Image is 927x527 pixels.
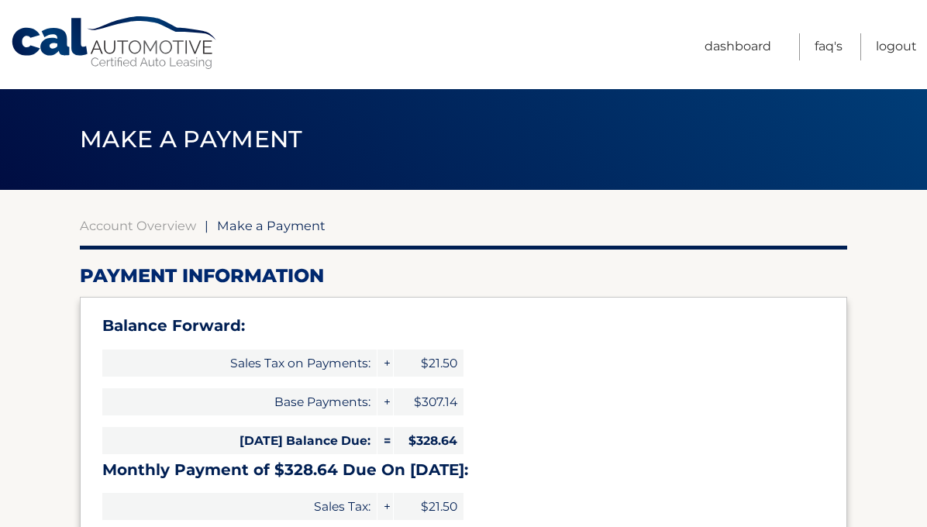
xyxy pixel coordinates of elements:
[217,218,326,233] span: Make a Payment
[102,316,825,336] h3: Balance Forward:
[102,460,825,480] h3: Monthly Payment of $328.64 Due On [DATE]:
[394,493,463,520] span: $21.50
[377,493,393,520] span: +
[102,493,377,520] span: Sales Tax:
[102,350,377,377] span: Sales Tax on Payments:
[80,218,196,233] a: Account Overview
[394,427,463,454] span: $328.64
[705,33,771,60] a: Dashboard
[377,388,393,415] span: +
[394,388,463,415] span: $307.14
[205,218,208,233] span: |
[80,264,847,288] h2: Payment Information
[377,350,393,377] span: +
[377,427,393,454] span: =
[102,388,377,415] span: Base Payments:
[876,33,917,60] a: Logout
[815,33,843,60] a: FAQ's
[394,350,463,377] span: $21.50
[10,15,219,71] a: Cal Automotive
[102,427,377,454] span: [DATE] Balance Due:
[80,125,302,153] span: Make a Payment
